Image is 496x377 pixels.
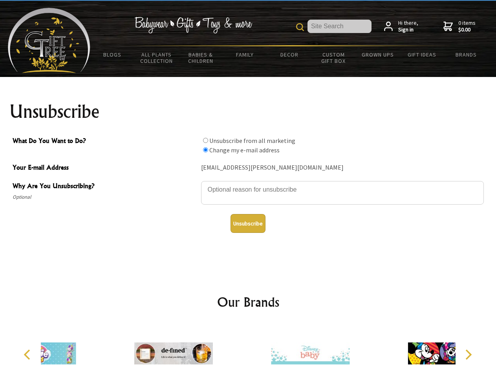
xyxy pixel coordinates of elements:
a: Hi there,Sign in [384,20,418,33]
strong: $0.00 [458,26,476,33]
span: Hi there, [398,20,418,33]
span: 0 items [458,19,476,33]
input: Site Search [307,20,372,33]
input: What Do You Want to Do? [203,138,208,143]
a: Grown Ups [355,46,400,63]
label: Change my e-mail address [209,146,280,154]
a: Family [223,46,267,63]
a: 0 items$0.00 [443,20,476,33]
a: BLOGS [90,46,135,63]
a: Gift Ideas [400,46,444,63]
img: product search [296,23,304,31]
label: Unsubscribe from all marketing [209,137,295,145]
h1: Unsubscribe [9,102,487,121]
span: What Do You Want to Do? [13,136,197,147]
strong: Sign in [398,26,418,33]
button: Unsubscribe [231,214,265,233]
span: Your E-mail Address [13,163,197,174]
span: Optional [13,192,197,202]
a: Babies & Children [179,46,223,69]
span: Why Are You Unsubscribing? [13,181,197,192]
button: Next [459,346,477,363]
img: Babyware - Gifts - Toys and more... [8,8,90,73]
h2: Our Brands [16,293,481,311]
a: Brands [444,46,489,63]
img: Babywear - Gifts - Toys & more [134,17,252,33]
textarea: Why Are You Unsubscribing? [201,181,484,205]
div: [EMAIL_ADDRESS][PERSON_NAME][DOMAIN_NAME] [201,162,484,174]
button: Previous [20,346,37,363]
input: What Do You Want to Do? [203,147,208,152]
a: Decor [267,46,311,63]
a: All Plants Collection [135,46,179,69]
a: Custom Gift Box [311,46,356,69]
